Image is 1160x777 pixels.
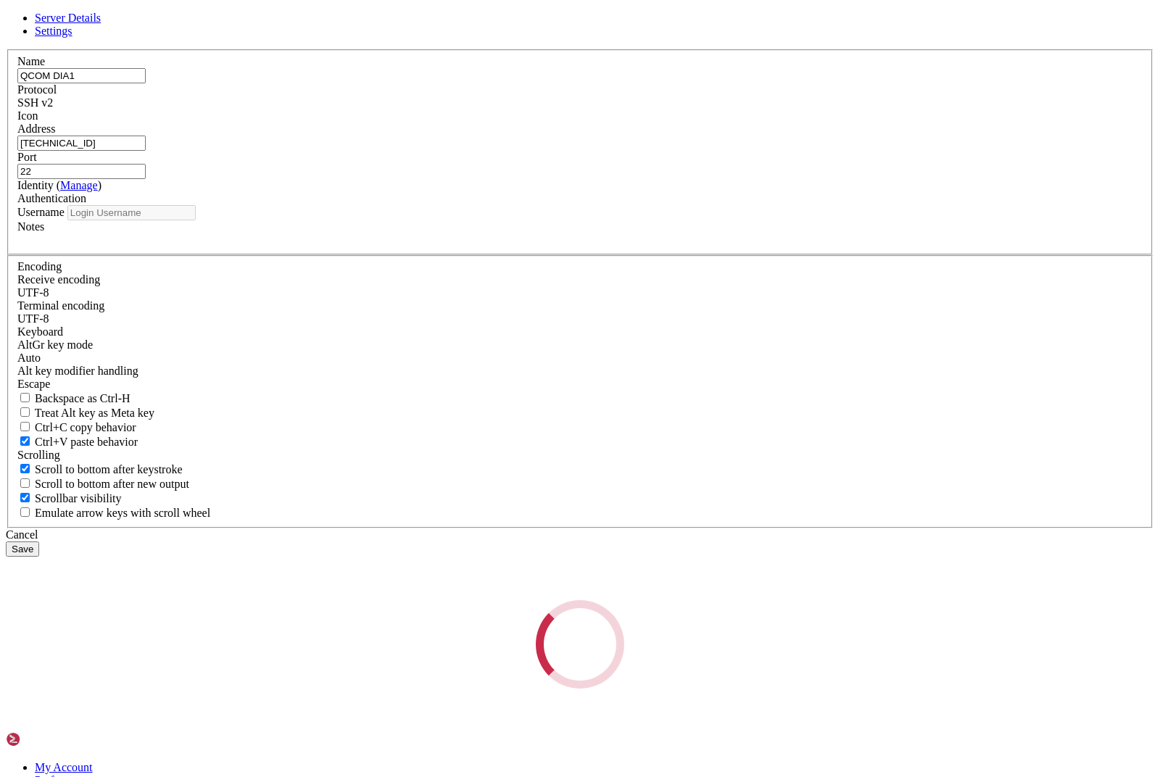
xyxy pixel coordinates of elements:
a: Server Details [35,12,101,24]
label: Scroll to bottom after new output. [17,478,189,490]
x-row: root@[TECHNICAL_ID]'s password: [6,18,970,30]
div: Loading... [526,591,633,698]
img: Shellngn [6,732,89,747]
label: If true, the backspace should send BS ('\x08', aka ^H). Otherwise the backspace key should send '... [17,392,130,404]
input: Scroll to bottom after keystroke [20,464,30,473]
a: My Account [35,761,93,773]
label: Set the expected encoding for data received from the host. If the encodings do not match, visual ... [17,338,93,351]
label: Icon [17,109,38,122]
input: Scroll to bottom after new output [20,478,30,488]
input: Backspace as Ctrl-H [20,393,30,402]
span: Scroll to bottom after keystroke [35,463,183,475]
span: Treat Alt key as Meta key [35,407,154,419]
input: Host Name or IP [17,136,146,151]
span: Escape [17,378,50,390]
span: Ctrl+V paste behavior [35,436,138,448]
label: The default terminal encoding. ISO-2022 enables character map translations (like graphics maps). ... [17,299,104,312]
a: Manage [60,179,98,191]
label: When using the alternative screen buffer, and DECCKM (Application Cursor Keys) is active, mouse w... [17,507,210,519]
label: Identity [17,179,101,191]
label: Name [17,55,45,67]
label: Notes [17,220,44,233]
input: Login Username [67,205,196,220]
span: ( ) [57,179,101,191]
div: Auto [17,352,1143,365]
input: Ctrl+V paste behavior [20,436,30,446]
div: UTF-8 [17,286,1143,299]
input: Port Number [17,164,146,179]
label: Ctrl+V pastes if true, sends ^V to host if false. Ctrl+Shift+V sends ^V to host if true, pastes i... [17,436,138,448]
span: UTF-8 [17,286,49,299]
label: Address [17,122,55,135]
label: Ctrl-C copies if true, send ^C to host if false. Ctrl-Shift-C sends ^C to host if true, copies if... [17,421,136,433]
button: Save [6,541,39,557]
label: Username [17,206,65,218]
span: Scroll to bottom after new output [35,478,189,490]
span: Emulate arrow keys with scroll wheel [35,507,210,519]
div: Escape [17,378,1143,391]
label: Whether to scroll to the bottom on any keystroke. [17,463,183,475]
label: Encoding [17,260,62,273]
x-row: Access denied [6,6,970,18]
input: Scrollbar visibility [20,493,30,502]
label: Controls how the Alt key is handled. Escape: Send an ESC prefix. 8-Bit: Add 128 to the typed char... [17,365,138,377]
span: UTF-8 [17,312,49,325]
input: Server Name [17,68,146,83]
div: Cancel [6,528,1154,541]
label: Set the expected encoding for data received from the host. If the encodings do not match, visual ... [17,273,100,286]
div: (31, 1) [195,18,201,30]
label: Authentication [17,192,86,204]
span: Auto [17,352,41,364]
span: SSH v2 [17,96,53,109]
span: Scrollbar visibility [35,492,122,504]
label: Whether the Alt key acts as a Meta key or as a distinct Alt key. [17,407,154,419]
label: The vertical scrollbar mode. [17,492,122,504]
label: Port [17,151,37,163]
div: UTF-8 [17,312,1143,325]
label: Protocol [17,83,57,96]
input: Treat Alt key as Meta key [20,407,30,417]
span: Backspace as Ctrl-H [35,392,130,404]
label: Scrolling [17,449,60,461]
input: Ctrl+C copy behavior [20,422,30,431]
a: Settings [35,25,72,37]
div: SSH v2 [17,96,1143,109]
input: Emulate arrow keys with scroll wheel [20,507,30,517]
label: Keyboard [17,325,63,338]
span: Ctrl+C copy behavior [35,421,136,433]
